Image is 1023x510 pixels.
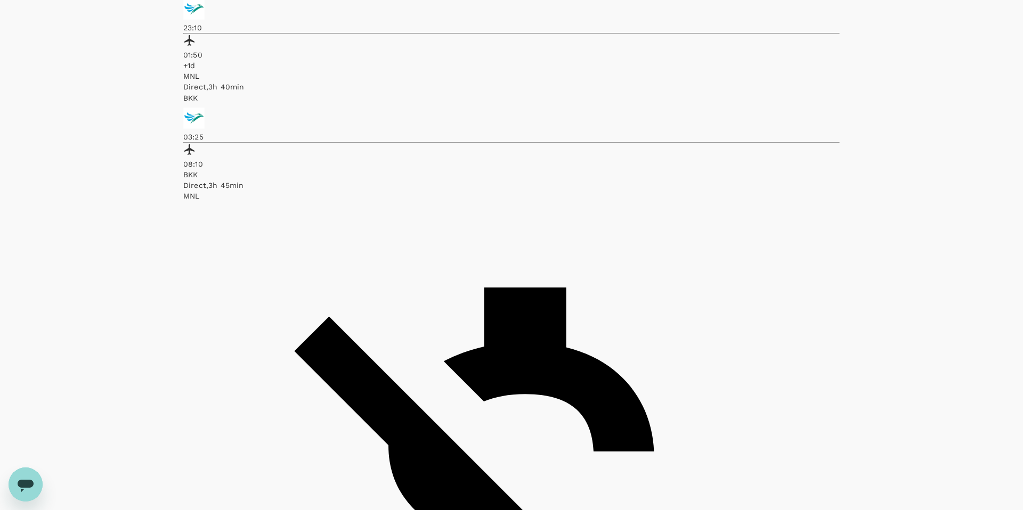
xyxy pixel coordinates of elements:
iframe: Button to launch messaging window [9,467,43,501]
p: 08:10 [183,159,840,169]
p: MNL [183,71,840,81]
p: BKK [183,93,840,103]
p: 03:25 [183,131,840,142]
p: 23:10 [183,22,840,33]
p: BKK [183,169,840,180]
img: 5J [183,108,205,129]
div: Direct , 3h 40min [183,81,840,92]
span: +1d [183,61,195,70]
p: 01:50 [183,50,840,60]
div: Direct , 3h 45min [183,180,840,191]
p: MNL [183,191,840,201]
